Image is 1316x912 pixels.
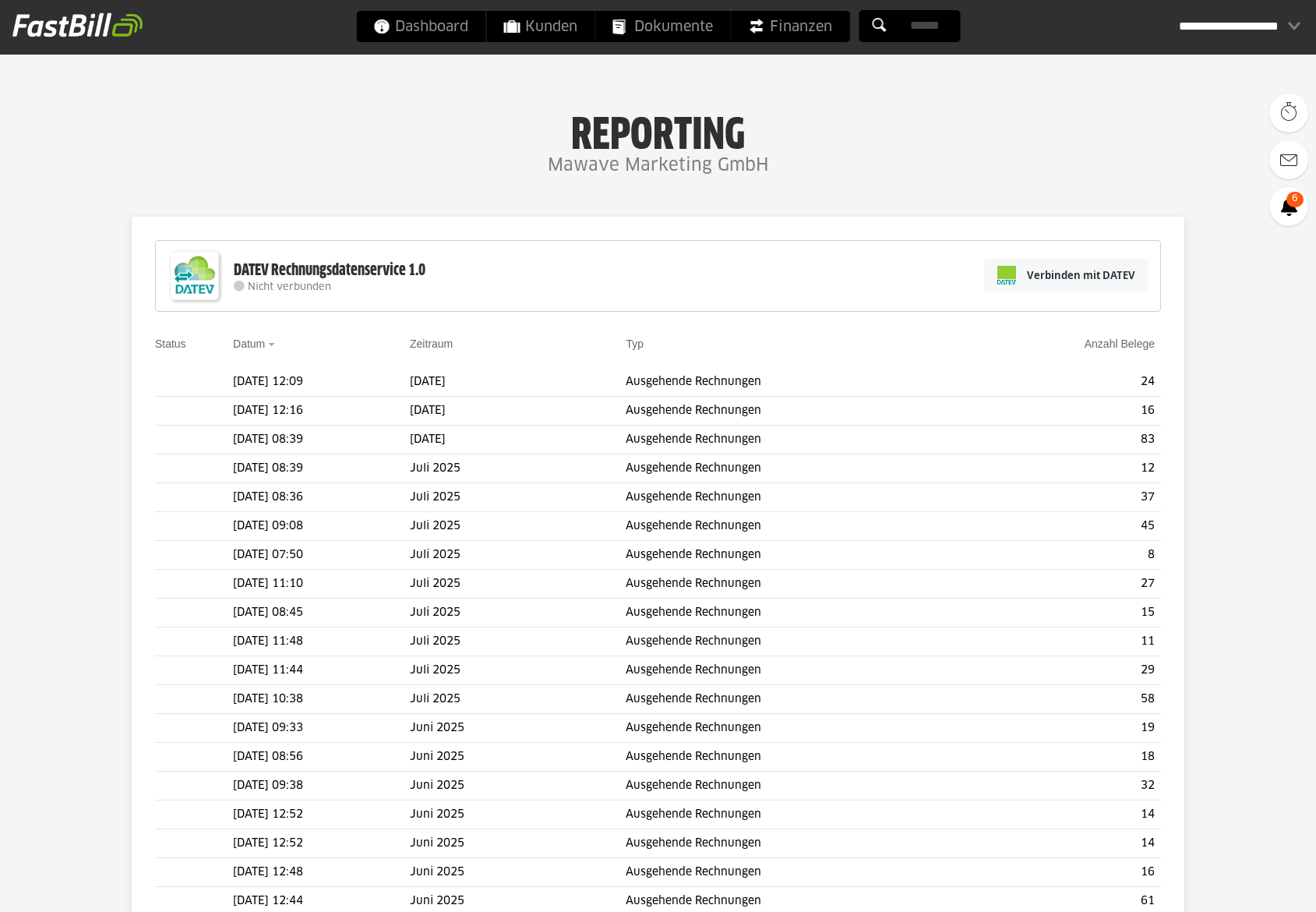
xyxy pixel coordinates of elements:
td: Juli 2025 [410,685,626,714]
td: [DATE] 11:48 [233,627,410,656]
td: Juli 2025 [410,512,626,541]
td: Ausgehende Rechnungen [626,483,968,512]
td: Juni 2025 [410,772,626,801]
img: pi-datev-logo-farbig-24.svg [997,266,1016,285]
a: Zeitraum [410,338,453,350]
td: Ausgehende Rechnungen [626,541,968,570]
td: [DATE] 08:39 [233,426,410,454]
td: [DATE] 09:33 [233,714,410,743]
td: [DATE] 09:38 [233,772,410,801]
td: 18 [968,743,1161,772]
a: Kunden [486,11,594,42]
div: DATEV Rechnungsdatenservice 1.0 [234,260,425,281]
td: 29 [968,656,1161,685]
td: 8 [968,541,1161,570]
td: [DATE] [410,426,626,454]
td: [DATE] 08:36 [233,483,410,512]
a: Dokumente [595,11,730,42]
td: Ausgehende Rechnungen [626,627,968,656]
a: Status [155,338,186,350]
td: 14 [968,829,1161,858]
td: Juli 2025 [410,570,626,599]
td: Juni 2025 [410,743,626,772]
td: Ausgehende Rechnungen [626,512,968,541]
td: Ausgehende Rechnungen [626,685,968,714]
td: 32 [968,772,1161,801]
td: 45 [968,512,1161,541]
span: Verbinden mit DATEV [1027,267,1135,283]
td: Juni 2025 [410,714,626,743]
span: 6 [1286,192,1304,207]
td: [DATE] 12:16 [233,397,410,426]
td: [DATE] 08:39 [233,454,410,483]
td: 19 [968,714,1161,743]
td: Ausgehende Rechnungen [626,858,968,887]
td: Ausgehende Rechnungen [626,454,968,483]
a: 6 [1269,187,1308,226]
a: Typ [626,338,644,350]
td: Juli 2025 [410,627,626,656]
td: Ausgehende Rechnungen [626,599,968,627]
td: Ausgehende Rechnungen [626,801,968,829]
img: sort_desc.gif [268,343,278,346]
a: Finanzen [731,11,849,42]
td: [DATE] 12:09 [233,368,410,397]
td: Ausgehende Rechnungen [626,656,968,685]
td: 15 [968,599,1161,627]
td: 83 [968,426,1161,454]
h1: Reporting [156,110,1160,150]
td: 27 [968,570,1161,599]
td: 24 [968,368,1161,397]
span: Finanzen [748,11,832,42]
td: [DATE] 12:52 [233,829,410,858]
a: Dashboard [356,11,485,42]
iframe: Öffnet ein Widget, in dem Sie weitere Informationen finden [1196,865,1300,904]
td: Juni 2025 [410,801,626,829]
a: Anzahl Belege [1085,338,1155,350]
img: DATEV-Datenservice Logo [164,245,226,307]
td: Juli 2025 [410,599,626,627]
td: Juni 2025 [410,858,626,887]
td: 11 [968,627,1161,656]
span: Dokumente [612,11,713,42]
td: Ausgehende Rechnungen [626,368,968,397]
td: Ausgehende Rechnungen [626,743,968,772]
td: Juli 2025 [410,483,626,512]
td: [DATE] 11:10 [233,570,410,599]
span: Kunden [503,11,577,42]
td: [DATE] 12:48 [233,858,410,887]
td: Juni 2025 [410,829,626,858]
td: [DATE] 11:44 [233,656,410,685]
td: [DATE] 12:52 [233,801,410,829]
td: Ausgehende Rechnungen [626,829,968,858]
td: [DATE] [410,397,626,426]
a: Datum [233,338,265,350]
td: 37 [968,483,1161,512]
td: [DATE] 08:56 [233,743,410,772]
td: Juli 2025 [410,656,626,685]
td: 16 [968,858,1161,887]
td: Juli 2025 [410,454,626,483]
td: Ausgehende Rechnungen [626,772,968,801]
span: Dashboard [373,11,468,42]
td: 58 [968,685,1161,714]
td: 14 [968,801,1161,829]
td: Ausgehende Rechnungen [626,714,968,743]
td: [DATE] 08:45 [233,599,410,627]
img: fastbill_logo_white.png [12,12,143,37]
td: [DATE] [410,368,626,397]
td: Ausgehende Rechnungen [626,397,968,426]
td: 16 [968,397,1161,426]
td: [DATE] 07:50 [233,541,410,570]
a: Verbinden mit DATEV [984,259,1148,292]
td: Ausgehende Rechnungen [626,570,968,599]
td: 12 [968,454,1161,483]
td: [DATE] 10:38 [233,685,410,714]
td: Ausgehende Rechnungen [626,426,968,454]
td: Juli 2025 [410,541,626,570]
td: [DATE] 09:08 [233,512,410,541]
span: Nicht verbunden [248,282,331,292]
